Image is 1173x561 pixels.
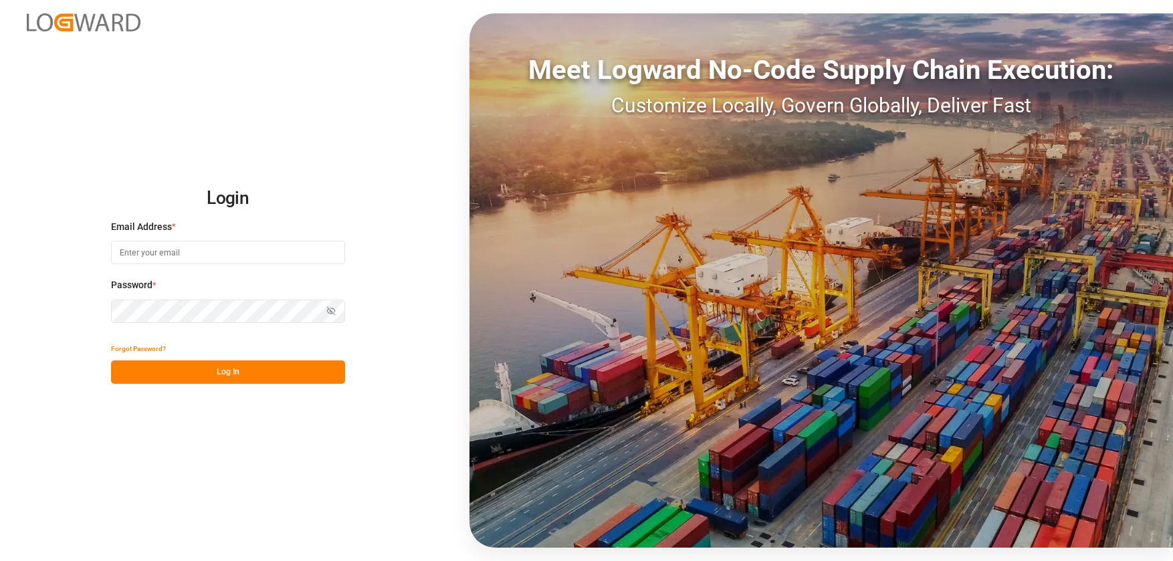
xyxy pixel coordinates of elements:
[111,241,345,264] input: Enter your email
[111,337,166,360] button: Forgot Password?
[111,177,345,220] h2: Login
[469,90,1173,120] div: Customize Locally, Govern Globally, Deliver Fast
[27,13,140,31] img: Logward_new_orange.png
[111,220,172,234] span: Email Address
[111,360,345,384] button: Log In
[111,278,152,292] span: Password
[469,50,1173,90] div: Meet Logward No-Code Supply Chain Execution:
